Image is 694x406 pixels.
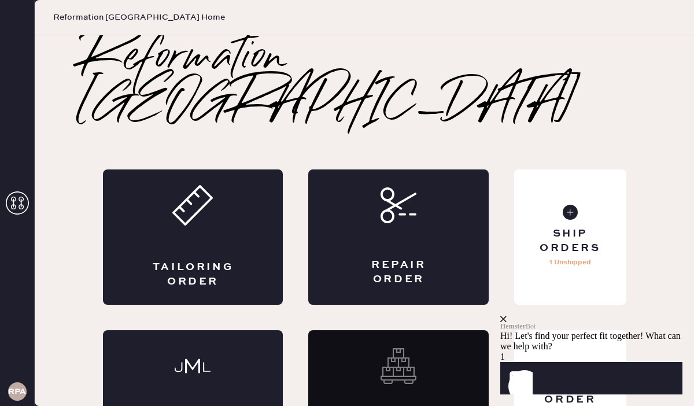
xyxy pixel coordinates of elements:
[8,387,27,396] h3: RPAA
[355,258,442,287] div: Repair Order
[53,12,225,23] span: Reformation [GEOGRAPHIC_DATA] Home
[523,227,617,256] div: Ship Orders
[500,245,691,404] iframe: Front Chat
[81,35,648,128] h2: Reformation [GEOGRAPHIC_DATA]
[149,260,237,289] div: Tailoring Order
